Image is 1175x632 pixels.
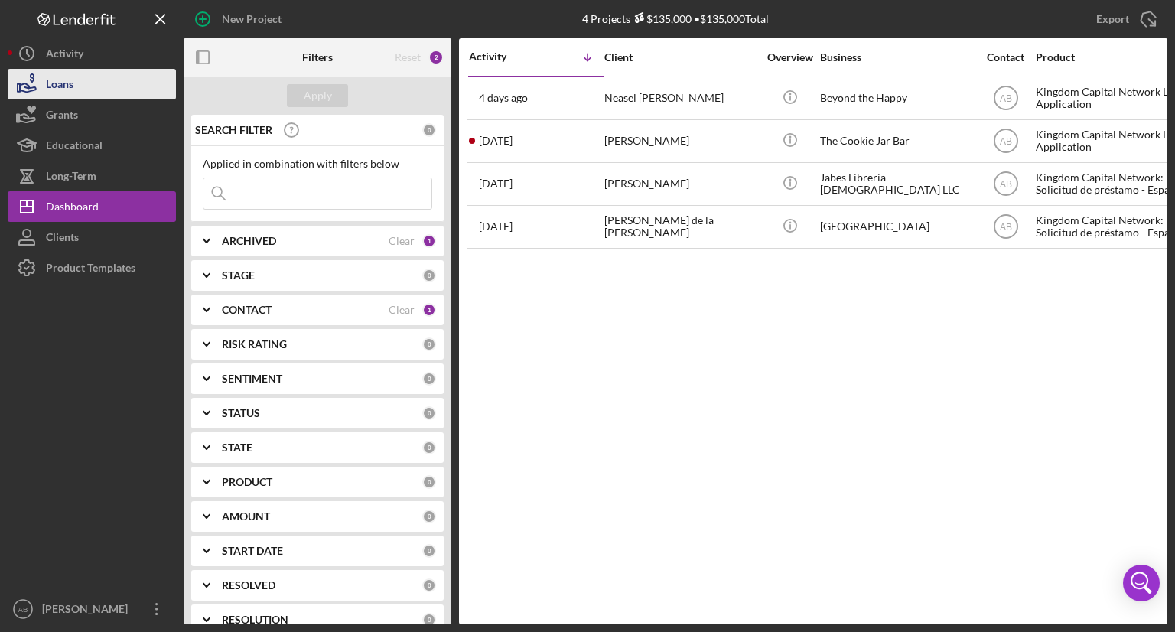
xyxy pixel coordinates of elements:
[1096,4,1129,34] div: Export
[222,579,275,591] b: RESOLVED
[999,222,1011,233] text: AB
[203,158,432,170] div: Applied in combination with filters below
[8,191,176,222] button: Dashboard
[8,222,176,252] button: Clients
[999,136,1011,147] text: AB
[222,510,270,523] b: AMOUNT
[46,161,96,195] div: Long-Term
[389,235,415,247] div: Clear
[222,269,255,282] b: STAGE
[222,4,282,34] div: New Project
[46,130,103,165] div: Educational
[38,594,138,628] div: [PERSON_NAME]
[582,12,769,25] div: 4 Projects • $135,000 Total
[46,222,79,256] div: Clients
[604,121,757,161] div: [PERSON_NAME]
[8,594,176,624] button: AB[PERSON_NAME]
[428,50,444,65] div: 2
[18,605,28,614] text: AB
[820,51,973,64] div: Business
[422,613,436,627] div: 0
[422,544,436,558] div: 0
[8,38,176,69] button: Activity
[604,164,757,204] div: [PERSON_NAME]
[222,235,276,247] b: ARCHIVED
[422,303,436,317] div: 1
[395,51,421,64] div: Reset
[604,207,757,247] div: [PERSON_NAME] de la [PERSON_NAME]
[222,373,282,385] b: SENTIMENT
[422,475,436,489] div: 0
[46,191,99,226] div: Dashboard
[422,234,436,248] div: 1
[479,220,513,233] time: 2025-06-20 16:15
[999,93,1011,104] text: AB
[820,164,973,204] div: Jabes Libreria [DEMOGRAPHIC_DATA] LLC
[422,337,436,351] div: 0
[820,121,973,161] div: The Cookie Jar Bar
[8,69,176,99] button: Loans
[422,269,436,282] div: 0
[820,207,973,247] div: [GEOGRAPHIC_DATA]
[8,161,176,191] button: Long-Term
[222,545,283,557] b: START DATE
[422,578,436,592] div: 0
[287,84,348,107] button: Apply
[422,406,436,420] div: 0
[761,51,819,64] div: Overview
[422,123,436,137] div: 0
[8,99,176,130] button: Grants
[304,84,332,107] div: Apply
[1081,4,1167,34] button: Export
[195,124,272,136] b: SEARCH FILTER
[8,252,176,283] button: Product Templates
[630,12,692,25] div: $135,000
[977,51,1034,64] div: Contact
[302,51,333,64] b: Filters
[999,179,1011,190] text: AB
[604,51,757,64] div: Client
[422,372,436,386] div: 0
[46,38,83,73] div: Activity
[222,614,288,626] b: RESOLUTION
[479,178,513,190] time: 2025-06-26 20:27
[46,252,135,287] div: Product Templates
[389,304,415,316] div: Clear
[820,78,973,119] div: Beyond the Happy
[1123,565,1160,601] div: Open Intercom Messenger
[46,69,73,103] div: Loans
[222,476,272,488] b: PRODUCT
[469,50,536,63] div: Activity
[184,4,297,34] button: New Project
[222,407,260,419] b: STATUS
[222,338,287,350] b: RISK RATING
[8,130,176,161] button: Educational
[604,78,757,119] div: Neasel [PERSON_NAME]
[46,99,78,134] div: Grants
[422,510,436,523] div: 0
[222,304,272,316] b: CONTACT
[479,92,528,104] time: 2025-08-30 20:35
[422,441,436,454] div: 0
[479,135,513,147] time: 2025-07-07 15:24
[222,441,252,454] b: STATE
